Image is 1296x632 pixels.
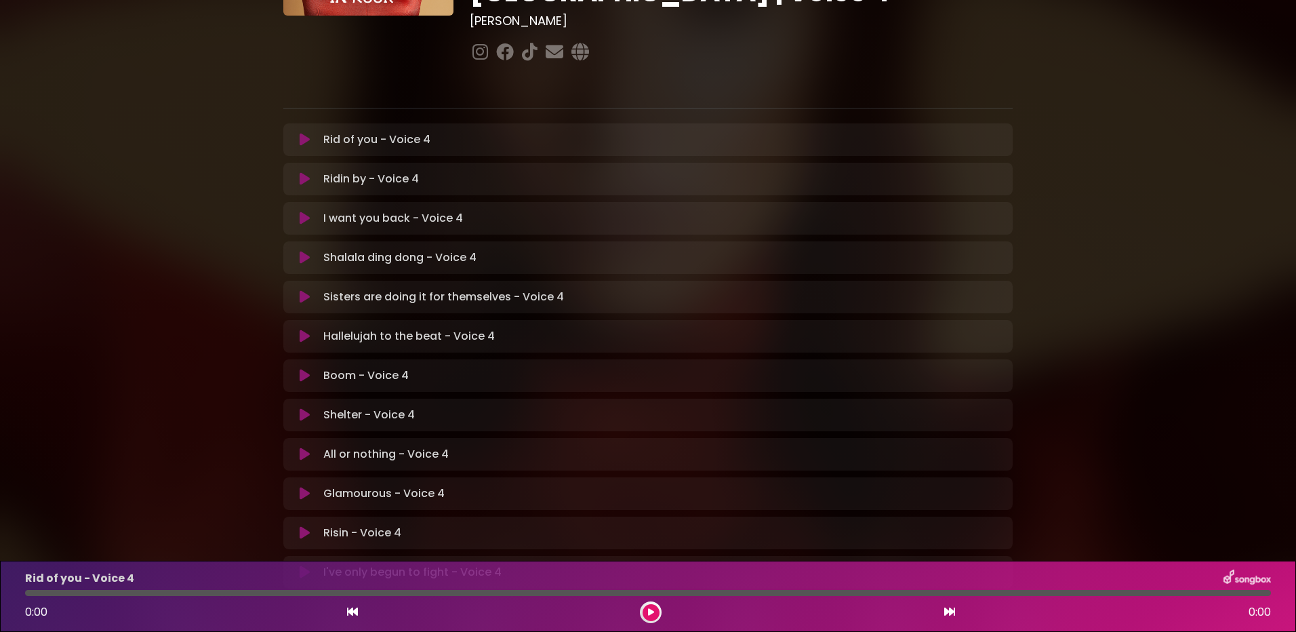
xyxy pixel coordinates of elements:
p: All or nothing - Voice 4 [323,446,449,462]
p: I want you back - Voice 4 [323,210,463,226]
span: 0:00 [25,604,47,620]
p: Rid of you - Voice 4 [25,570,134,587]
p: Hallelujah to the beat - Voice 4 [323,328,495,344]
h3: [PERSON_NAME] [470,14,1013,28]
p: Boom - Voice 4 [323,368,409,384]
p: Shelter - Voice 4 [323,407,415,423]
img: songbox-logo-white.png [1223,570,1271,587]
p: Rid of you - Voice 4 [323,132,430,148]
p: Sisters are doing it for themselves - Voice 4 [323,289,564,305]
p: Ridin by - Voice 4 [323,171,419,187]
p: Shalala ding dong - Voice 4 [323,250,477,266]
p: Glamourous - Voice 4 [323,486,445,502]
span: 0:00 [1249,604,1271,620]
p: Risin - Voice 4 [323,525,401,541]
